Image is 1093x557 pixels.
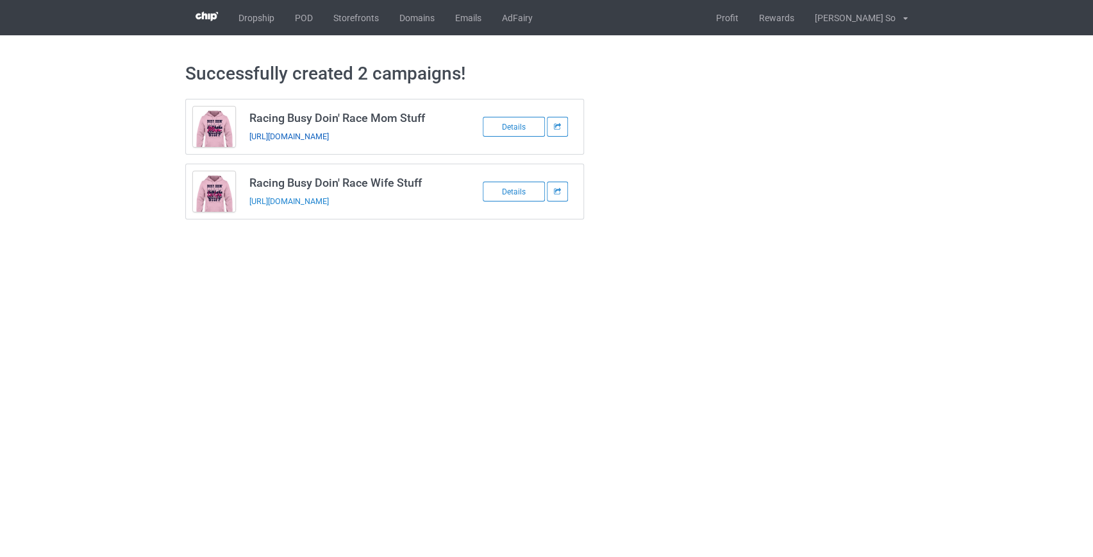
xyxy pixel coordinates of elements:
[483,182,545,201] div: Details
[185,62,908,85] h1: Successfully created 2 campaigns!
[249,110,452,125] h3: Racing Busy Doin' Race Mom Stuff
[249,175,452,190] h3: Racing Busy Doin' Race Wife Stuff
[249,196,329,206] a: [URL][DOMAIN_NAME]
[483,121,547,132] a: Details
[196,12,218,21] img: 3d383065fc803cdd16c62507c020ddf8.png
[249,132,329,141] a: [URL][DOMAIN_NAME]
[805,2,896,34] div: [PERSON_NAME] So
[483,186,547,196] a: Details
[483,117,545,137] div: Details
